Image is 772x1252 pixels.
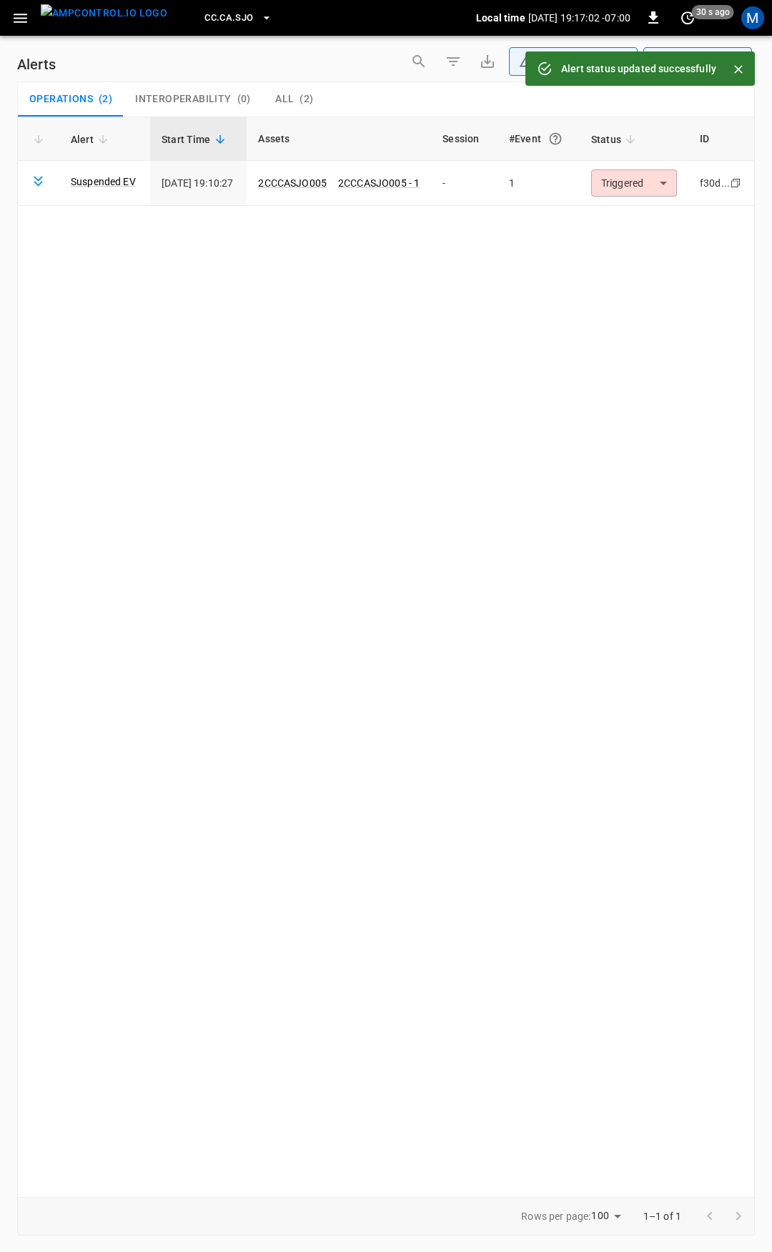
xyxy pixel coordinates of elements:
[275,93,294,106] span: All
[338,177,420,189] a: 2CCCASJO005 - 1
[643,1209,681,1223] p: 1–1 of 1
[71,131,112,148] span: Alert
[41,4,167,22] img: ampcontrol.io logo
[71,174,136,189] a: Suspended EV
[543,126,568,152] button: An event is a single occurrence of an issue. An alert groups related events for the same asset, m...
[700,176,730,190] div: f30d...
[162,131,229,148] span: Start Time
[431,161,498,206] td: -
[509,126,568,152] div: #Event
[247,117,431,161] th: Assets
[561,56,716,82] div: Alert status updated successfully
[135,93,231,106] span: Interoperability
[692,5,734,19] span: 30 s ago
[17,53,56,76] h6: Alerts
[688,117,754,161] th: ID
[431,117,498,161] th: Session
[591,1206,625,1226] div: 100
[258,177,327,189] a: 2CCCASJO005
[498,161,580,206] td: 1
[237,93,251,106] span: ( 0 )
[728,59,749,80] button: Close
[521,1209,590,1223] p: Rows per page:
[300,93,313,106] span: ( 2 )
[670,48,752,75] div: Last 24 hrs
[591,131,640,148] span: Status
[199,4,277,32] button: CC.CA.SJO
[591,169,677,197] div: Triggered
[476,11,525,25] p: Local time
[519,54,615,69] div: Unresolved
[204,10,253,26] span: CC.CA.SJO
[729,175,743,191] div: copy
[741,6,764,29] div: profile-icon
[676,6,699,29] button: set refresh interval
[528,11,630,25] p: [DATE] 19:17:02 -07:00
[150,161,247,206] td: [DATE] 19:10:27
[99,93,112,106] span: ( 2 )
[29,93,93,106] span: Operations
